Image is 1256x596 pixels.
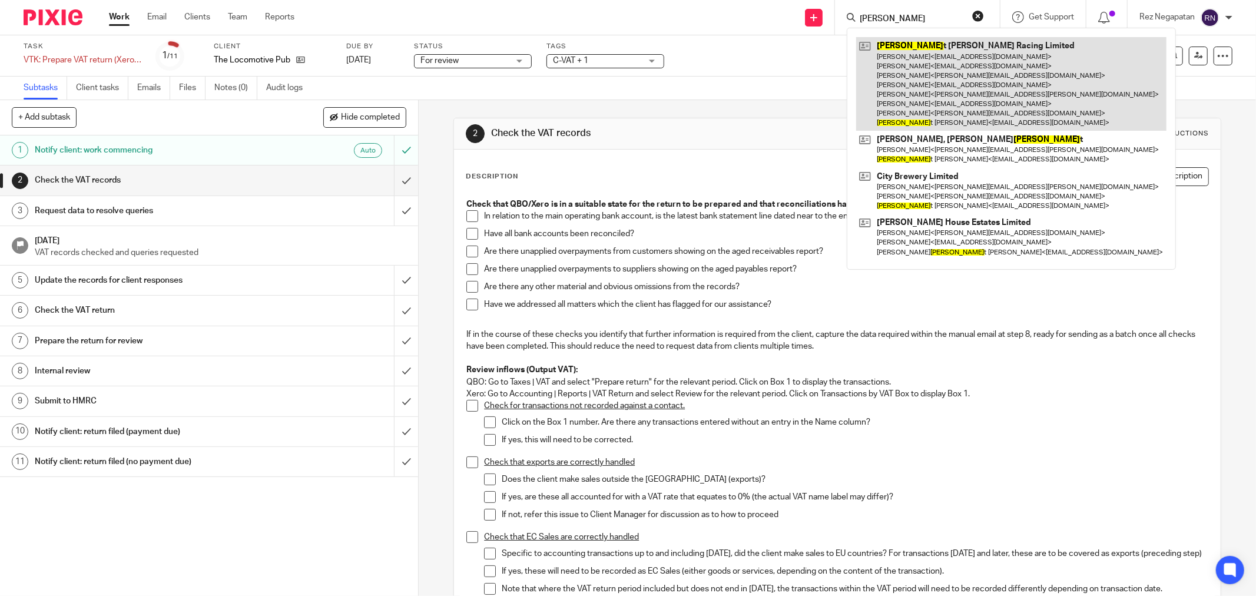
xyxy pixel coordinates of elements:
[35,302,267,319] h1: Check the VAT return
[35,362,267,380] h1: Internal review
[137,77,170,100] a: Emails
[12,107,77,127] button: + Add subtask
[354,143,382,158] div: Auto
[24,42,141,51] label: Task
[502,583,1208,595] p: Note that where the VAT return period included but does not end in [DATE], the transactions withi...
[35,423,267,441] h1: Notify client: return filed (payment due)
[502,434,1208,446] p: If yes, this will need to be corrected.
[502,565,1208,577] p: If yes, these will need to be recorded as EC Sales (either goods or services, depending on the co...
[184,11,210,23] a: Clients
[214,42,332,51] label: Client
[546,42,664,51] label: Tags
[214,77,257,100] a: Notes (0)
[12,302,28,319] div: 6
[502,509,1208,521] p: If not, refer this issue to Client Manager for discussion as to how to proceed
[502,474,1208,485] p: Does the client make sales outside the [GEOGRAPHIC_DATA] (exports)?
[466,329,1208,353] p: If in the course of these checks you identify that further information is required from the clien...
[24,77,67,100] a: Subtasks
[484,299,1208,310] p: Have we addressed all matters which the client has flagged for our assistance?
[228,11,247,23] a: Team
[35,232,406,247] h1: [DATE]
[1152,129,1209,138] div: Instructions
[972,10,984,22] button: Clear
[12,393,28,409] div: 9
[341,113,400,122] span: Hide completed
[484,228,1208,240] p: Have all bank accounts been reconciled?
[502,416,1208,428] p: Click on the Box 1 number. Are there any transactions entered without an entry in the Name column?
[466,200,922,208] strong: Check that QBO/Xero is in a suitable state for the return to be prepared and that reconciliations...
[12,453,28,470] div: 11
[35,271,267,289] h1: Update the records for client responses
[76,77,128,100] a: Client tasks
[484,210,1208,222] p: In relation to the main operating bank account, is the latest bank statement line dated near to t...
[168,53,178,59] small: /11
[35,332,267,350] h1: Prepare the return for review
[109,11,130,23] a: Work
[346,56,371,64] span: [DATE]
[420,57,459,65] span: For review
[214,54,290,66] p: The Locomotive Pub
[12,363,28,379] div: 8
[12,423,28,440] div: 10
[859,14,965,25] input: Search
[484,281,1208,293] p: Are there any other material and obvious omissions from the records?
[35,141,267,159] h1: Notify client: work commencing
[323,107,406,127] button: Hide completed
[502,491,1208,503] p: If yes, are these all accounted for with a VAT rate that equates to 0% (the actual VAT name label...
[466,172,518,181] p: Description
[466,376,1208,388] p: QBO: Go to Taxes | VAT and select "Prepare return" for the relevant period. Click on Box 1 to dis...
[1139,11,1195,23] p: Rez Negapatan
[24,9,82,25] img: Pixie
[147,11,167,23] a: Email
[484,402,685,410] u: Check for transactions not recorded against a contact.
[24,54,141,66] div: VTK: Prepare VAT return (Xero/QBO) to - July 31, 2025
[502,548,1208,559] p: Specific to accounting transactions up to and including [DATE], did the client make sales to EU c...
[466,388,1208,400] p: Xero: Go to Accounting | Reports | VAT Return and select Review for the relevant period. Click on...
[466,366,578,374] strong: Review inflows (Output VAT):
[484,458,635,466] u: Check that exports are correctly handled
[12,272,28,289] div: 5
[163,49,178,62] div: 1
[346,42,399,51] label: Due by
[484,246,1208,257] p: Are there unapplied overpayments from customers showing on the aged receivables report?
[414,42,532,51] label: Status
[35,171,267,189] h1: Check the VAT records
[35,392,267,410] h1: Submit to HMRC
[12,203,28,219] div: 3
[265,11,294,23] a: Reports
[12,333,28,349] div: 7
[484,263,1208,275] p: Are there unapplied overpayments to suppliers showing on the aged payables report?
[12,173,28,189] div: 2
[179,77,206,100] a: Files
[491,127,863,140] h1: Check the VAT records
[35,247,406,259] p: VAT records checked and queries requested
[484,533,639,541] u: Check that EC Sales are correctly handled
[24,54,141,66] div: VTK: Prepare VAT return (Xero/QBO) to - [DATE]
[466,124,485,143] div: 2
[1201,8,1219,27] img: svg%3E
[553,57,588,65] span: C-VAT + 1
[1029,13,1074,21] span: Get Support
[266,77,311,100] a: Audit logs
[35,202,267,220] h1: Request data to resolve queries
[35,453,267,471] h1: Notify client: return filed (no payment due)
[12,142,28,158] div: 1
